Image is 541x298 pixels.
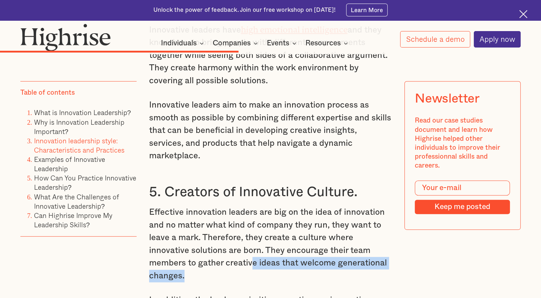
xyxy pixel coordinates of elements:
p: Innovative leaders have and they know how to bring people with different temperaments together wh... [149,22,392,87]
div: Individuals [161,39,206,48]
div: Resources [305,39,341,48]
p: Innovative leaders aim to make an innovation process as smooth as possible by combining different... [149,99,392,162]
a: Why is Innovation Leadership Important? [34,117,124,136]
input: Keep me posted [415,200,510,214]
div: Individuals [161,39,197,48]
a: Apply now [474,31,521,48]
div: Read our case studies document and learn how Highrise helped other individuals to improve their p... [415,116,510,170]
a: Innovation leadership style: Characteristics and Practices [34,135,124,155]
a: What is Innovation Leadership? [34,108,131,118]
div: Companies [213,39,251,48]
a: Schedule a demo [400,31,470,48]
a: Examples of Innovative Leadership [34,154,105,174]
img: Highrise logo [20,24,111,51]
div: Events [267,39,299,48]
a: How Can You Practice Innovative Leadership? [34,173,136,193]
form: Modal Form [415,180,510,214]
a: Can Highrise Improve My Leadership Skills? [34,210,112,230]
p: Effective innovation leaders are big on the idea of innovation and no matter what kind of company... [149,206,392,282]
div: Resources [305,39,350,48]
a: What Are the Challenges of Innovative Leadership? [34,192,119,211]
h3: 5. Creators of Innovative Culture. [149,184,392,200]
div: Unlock the power of feedback. Join our free workshop on [DATE]! [153,6,336,14]
div: Newsletter [415,91,479,106]
a: Learn More [346,4,388,16]
img: Cross icon [519,10,527,18]
div: Companies [213,39,260,48]
div: Events [267,39,289,48]
div: Table of contents [20,88,75,97]
input: Your e-mail [415,180,510,196]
